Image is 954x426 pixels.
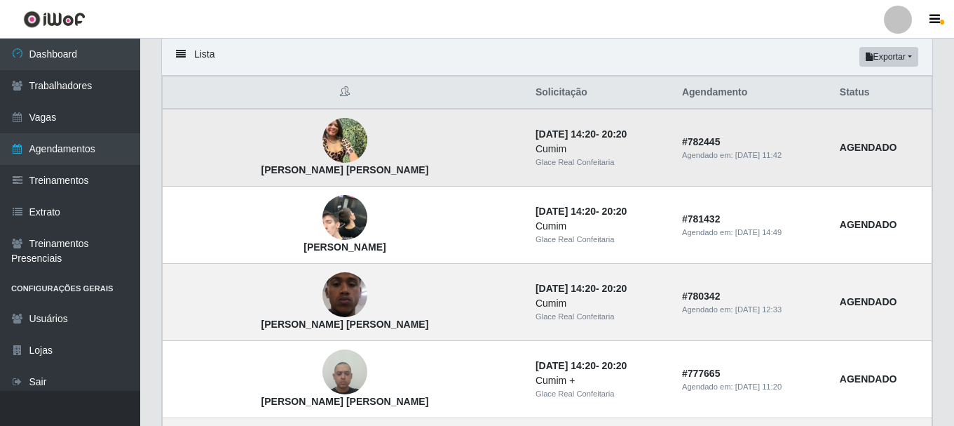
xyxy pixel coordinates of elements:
div: Cumim [536,142,665,157]
strong: [PERSON_NAME] [PERSON_NAME] [261,319,429,330]
time: [DATE] 11:20 [735,382,782,391]
strong: - [536,128,627,140]
time: [DATE] 11:42 [735,151,782,159]
time: [DATE] 14:49 [735,228,782,237]
strong: # 782445 [682,136,721,147]
th: Solicitação [527,76,674,109]
strong: - [536,283,627,294]
img: Ana Beatriz da Silva Brito [322,111,367,171]
strong: AGENDADO [840,219,897,230]
div: Glace Real Confeitaria [536,311,665,323]
button: Exportar [859,47,918,67]
strong: [PERSON_NAME] [304,241,386,253]
strong: # 777665 [682,368,721,379]
th: Agendamento [674,76,831,109]
time: 20:20 [602,283,627,294]
div: Cumim [536,296,665,311]
time: [DATE] 14:20 [536,360,596,371]
img: CoreUI Logo [23,11,86,28]
div: Cumim + [536,373,665,388]
strong: - [536,360,627,371]
th: Status [831,76,932,109]
strong: AGENDADO [840,296,897,307]
time: 20:20 [602,206,627,217]
div: Lista [162,39,932,76]
strong: AGENDADO [840,373,897,385]
strong: [PERSON_NAME] [PERSON_NAME] [261,396,429,407]
div: Glace Real Confeitaria [536,157,665,168]
div: Cumim [536,219,665,234]
div: Glace Real Confeitaria [536,388,665,400]
img: Matheus Moreira Bandeira [322,169,367,267]
strong: # 781432 [682,213,721,225]
strong: - [536,206,627,217]
strong: [PERSON_NAME] [PERSON_NAME] [261,164,429,175]
strong: AGENDADO [840,142,897,153]
strong: # 780342 [682,291,721,302]
div: Glace Real Confeitaria [536,234,665,246]
div: Agendado em: [682,149,823,161]
time: [DATE] 14:20 [536,283,596,294]
div: Agendado em: [682,381,823,393]
div: Agendado em: [682,304,823,316]
time: [DATE] 12:33 [735,305,782,314]
img: Gustavo Felipe Pinho Souza [322,342,367,402]
time: [DATE] 14:20 [536,206,596,217]
time: 20:20 [602,128,627,140]
div: Agendado em: [682,227,823,239]
time: [DATE] 14:20 [536,128,596,140]
img: Lucas Michell Nascimento Dias [322,245,367,345]
time: 20:20 [602,360,627,371]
